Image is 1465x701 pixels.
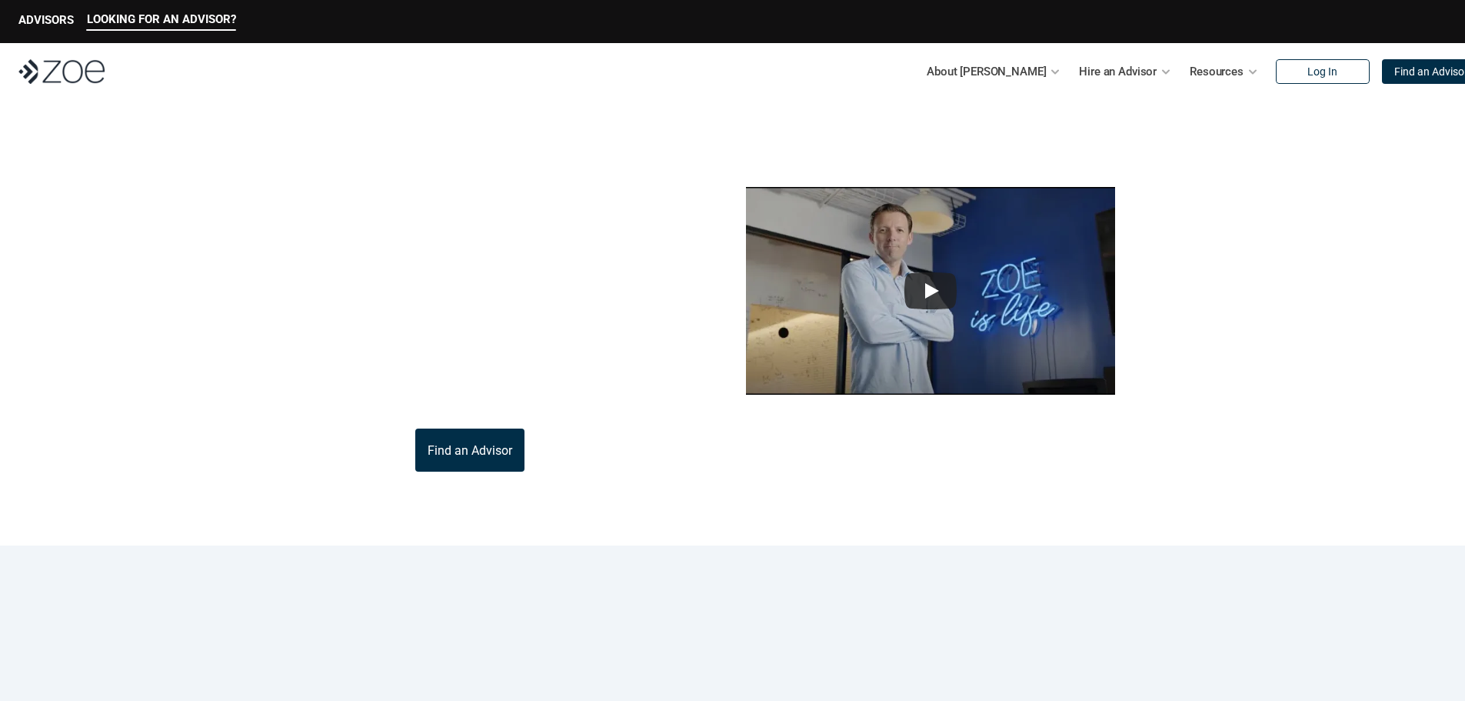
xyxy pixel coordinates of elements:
p: ADVISORS [18,13,74,27]
p: Through [PERSON_NAME]’s platform, you can connect with trusted financial advisors across [GEOGRAP... [271,336,668,410]
p: Hire an Advisor [1079,60,1157,83]
a: Log In [1276,59,1370,84]
p: Find an Advisor [428,443,512,458]
p: Log In [1307,65,1337,78]
p: LOOKING FOR AN ADVISOR? [87,12,236,26]
p: Resources [1190,60,1244,83]
a: Find an Advisor [415,429,524,472]
p: This video is not investment advice and should not be relied on for such advice or as a substitut... [668,404,1194,422]
img: sddefault.webp [746,187,1115,395]
p: [PERSON_NAME] is the modern wealth platform that allows you to find, hire, and work with vetted i... [271,244,668,318]
p: What is [PERSON_NAME]? [271,137,637,225]
p: About [PERSON_NAME] [927,60,1046,83]
button: Play [904,272,957,309]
